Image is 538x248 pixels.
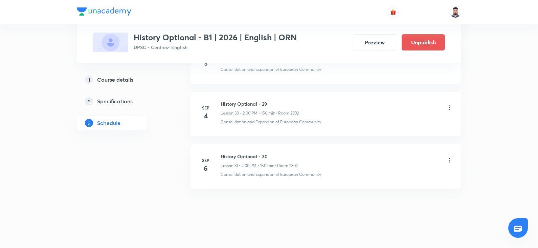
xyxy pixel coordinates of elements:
p: Consolidation and Expansion of European Community [221,119,321,125]
h6: History Optional - 30 [221,153,298,160]
img: avatar [390,9,396,15]
p: • Room 2302 [274,163,298,169]
img: Company Logo [77,7,131,16]
h5: Course details [97,76,133,84]
h4: 4 [199,111,212,121]
p: • Room 2302 [275,110,299,116]
button: Preview [353,34,396,50]
h6: History Optional - 29 [221,100,299,107]
p: Lesson 31 • 2:00 PM • 150 min [221,163,274,169]
button: Unpublish [402,34,445,50]
p: 3 [85,119,93,127]
p: Lesson 30 • 2:00 PM • 150 min [221,110,275,116]
img: Maharaj Singh [450,6,461,18]
h5: Specifications [97,97,133,105]
h6: Sep [199,157,212,163]
a: 1Course details [77,73,169,86]
p: 1 [85,76,93,84]
h6: Sep [199,105,212,111]
h4: 6 [199,163,212,173]
h5: Schedule [97,119,120,127]
p: Consolidation and Expansion of European Community [221,171,321,178]
a: Company Logo [77,7,131,17]
p: Consolidation and Expansion of European Community [221,66,321,73]
h3: History Optional - B1 | 2026 | English | ORN [134,33,297,42]
button: avatar [388,7,399,18]
p: UPSC - Centres • English [134,44,297,51]
img: 2C8F7442-263B-41A5-A072-F7E5F5FB8872_plus.png [93,33,128,52]
a: 2Specifications [77,95,169,108]
h4: 3 [199,58,212,68]
p: 2 [85,97,93,105]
